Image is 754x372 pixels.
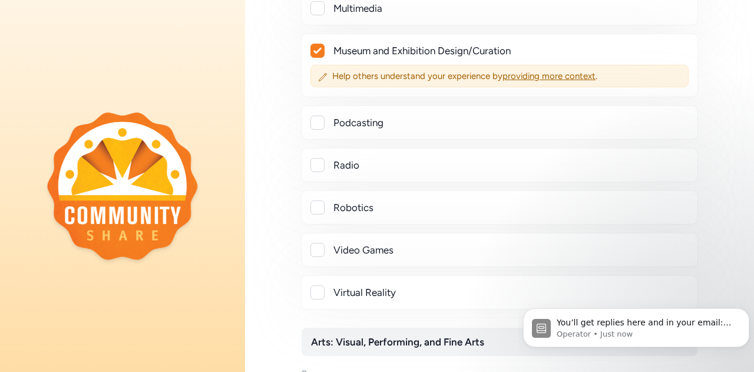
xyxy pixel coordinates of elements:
[333,158,688,172] div: Radio
[333,243,688,257] div: Video Games
[502,71,596,81] span: providing more context
[333,285,688,299] div: Virtual Reality
[333,116,688,130] div: Podcasting
[311,335,484,349] span: Arts: Visual, Performing, and Fine Arts
[302,328,697,356] button: Arts: Visual, Performing, and Fine Arts
[333,1,688,15] div: Multimedia
[333,44,688,58] div: Museum and Exhibition Design/Curation
[518,284,754,366] iframe: Intercom notifications message
[333,200,688,215] div: Robotics
[47,112,198,259] img: logo
[332,70,681,82] span: Help others understand your experience by .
